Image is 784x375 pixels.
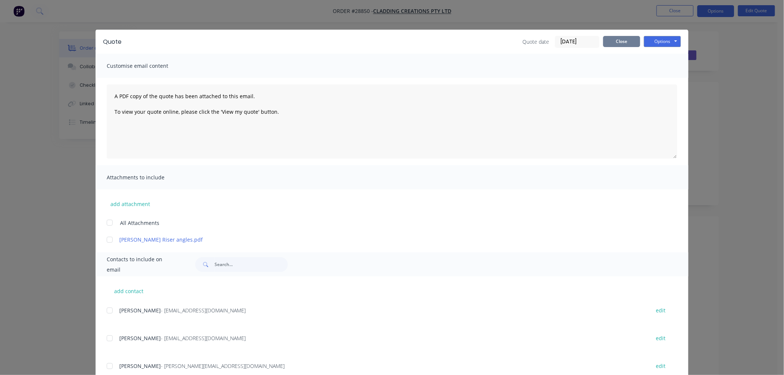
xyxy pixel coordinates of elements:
button: edit [652,305,670,315]
button: add attachment [107,198,154,209]
textarea: A PDF copy of the quote has been attached to this email. To view your quote online, please click ... [107,84,677,159]
span: [PERSON_NAME] [119,335,161,342]
button: Options [644,36,681,47]
span: Quote date [522,38,549,46]
a: [PERSON_NAME] Riser angles.pdf [119,236,643,243]
button: edit [652,361,670,371]
span: All Attachments [120,219,159,227]
span: [PERSON_NAME] [119,307,161,314]
button: Close [603,36,640,47]
button: edit [652,333,670,343]
span: - [PERSON_NAME][EMAIL_ADDRESS][DOMAIN_NAME] [161,362,285,369]
span: [PERSON_NAME] [119,362,161,369]
input: Search... [215,257,288,272]
div: Quote [103,37,122,46]
button: add contact [107,285,151,296]
span: Customise email content [107,61,188,71]
span: - [EMAIL_ADDRESS][DOMAIN_NAME] [161,307,246,314]
span: Attachments to include [107,172,188,183]
span: - [EMAIL_ADDRESS][DOMAIN_NAME] [161,335,246,342]
span: Contacts to include on email [107,254,177,275]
